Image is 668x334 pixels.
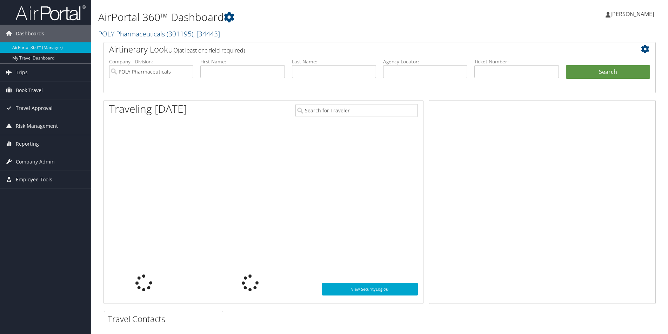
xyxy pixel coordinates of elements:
[16,117,58,135] span: Risk Management
[109,43,604,55] h2: Airtinerary Lookup
[566,65,650,79] button: Search
[474,58,559,65] label: Ticket Number:
[98,29,220,39] a: POLY Pharmaceuticals
[108,313,223,325] h2: Travel Contacts
[16,171,52,188] span: Employee Tools
[292,58,376,65] label: Last Name:
[16,82,43,99] span: Book Travel
[98,10,473,25] h1: AirPortal 360™ Dashboard
[16,99,53,117] span: Travel Approval
[109,102,187,116] h1: Traveling [DATE]
[383,58,467,65] label: Agency Locator:
[606,4,661,25] a: [PERSON_NAME]
[16,153,55,171] span: Company Admin
[16,64,28,81] span: Trips
[193,29,220,39] span: , [ 34443 ]
[15,5,86,21] img: airportal-logo.png
[200,58,285,65] label: First Name:
[16,25,44,42] span: Dashboards
[322,283,418,295] a: View SecurityLogic®
[295,104,418,117] input: Search for Traveler
[109,58,193,65] label: Company - Division:
[178,47,245,54] span: (at least one field required)
[16,135,39,153] span: Reporting
[167,29,193,39] span: ( 301195 )
[610,10,654,18] span: [PERSON_NAME]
